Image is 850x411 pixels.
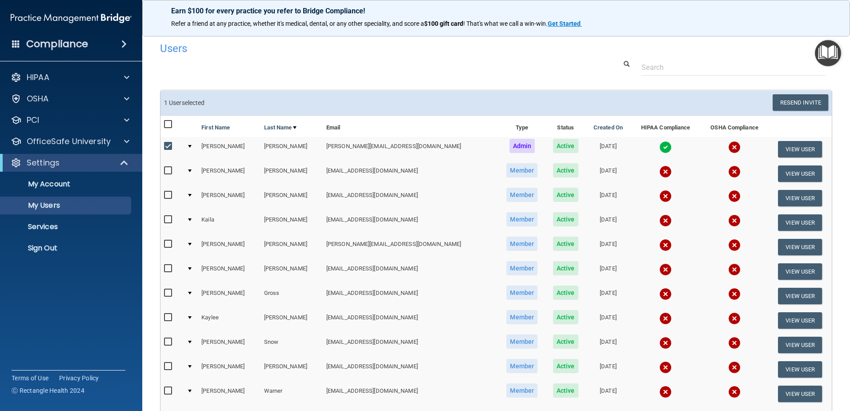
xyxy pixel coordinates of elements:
[261,284,323,308] td: Gross
[261,357,323,382] td: [PERSON_NAME]
[323,333,498,357] td: [EMAIL_ADDRESS][DOMAIN_NAME]
[6,180,127,189] p: My Account
[198,284,260,308] td: [PERSON_NAME]
[585,235,631,259] td: [DATE]
[553,286,578,300] span: Active
[6,201,127,210] p: My Users
[323,357,498,382] td: [EMAIL_ADDRESS][DOMAIN_NAME]
[585,186,631,210] td: [DATE]
[585,259,631,284] td: [DATE]
[160,43,547,54] h4: Users
[323,235,498,259] td: [PERSON_NAME][EMAIL_ADDRESS][DOMAIN_NAME]
[659,337,672,349] img: cross.ca9f0e7f.svg
[424,20,463,27] strong: $100 gift card
[701,116,769,137] th: OSHA Compliance
[659,263,672,276] img: cross.ca9f0e7f.svg
[659,190,672,202] img: cross.ca9f0e7f.svg
[506,163,537,177] span: Member
[642,59,826,76] input: Search
[778,190,822,206] button: View User
[548,20,582,27] a: Get Started
[59,374,99,383] a: Privacy Policy
[585,210,631,235] td: [DATE]
[198,308,260,333] td: Kaylee
[198,137,260,161] td: [PERSON_NAME]
[323,161,498,186] td: [EMAIL_ADDRESS][DOMAIN_NAME]
[506,286,537,300] span: Member
[728,312,741,325] img: cross.ca9f0e7f.svg
[261,137,323,161] td: [PERSON_NAME]
[815,40,841,66] button: Open Resource Center
[778,288,822,304] button: View User
[6,222,127,231] p: Services
[261,333,323,357] td: Snow
[728,214,741,227] img: cross.ca9f0e7f.svg
[553,383,578,398] span: Active
[261,308,323,333] td: [PERSON_NAME]
[27,93,49,104] p: OSHA
[27,157,60,168] p: Settings
[26,38,88,50] h4: Compliance
[585,333,631,357] td: [DATE]
[659,214,672,227] img: cross.ca9f0e7f.svg
[264,122,297,133] a: Last Name
[506,188,537,202] span: Member
[553,212,578,226] span: Active
[509,139,535,153] span: Admin
[728,263,741,276] img: cross.ca9f0e7f.svg
[323,210,498,235] td: [EMAIL_ADDRESS][DOMAIN_NAME]
[201,122,230,133] a: First Name
[585,137,631,161] td: [DATE]
[553,310,578,324] span: Active
[585,308,631,333] td: [DATE]
[728,288,741,300] img: cross.ca9f0e7f.svg
[171,7,821,15] p: Earn $100 for every practice you refer to Bridge Compliance!
[261,186,323,210] td: [PERSON_NAME]
[778,361,822,378] button: View User
[585,357,631,382] td: [DATE]
[553,139,578,153] span: Active
[585,382,631,406] td: [DATE]
[498,116,545,137] th: Type
[728,141,741,153] img: cross.ca9f0e7f.svg
[261,382,323,406] td: Warner
[27,115,39,125] p: PCI
[506,334,537,349] span: Member
[323,308,498,333] td: [EMAIL_ADDRESS][DOMAIN_NAME]
[198,357,260,382] td: [PERSON_NAME]
[27,136,111,147] p: OfficeSafe University
[198,382,260,406] td: [PERSON_NAME]
[323,382,498,406] td: [EMAIL_ADDRESS][DOMAIN_NAME]
[506,383,537,398] span: Member
[506,359,537,373] span: Member
[261,210,323,235] td: [PERSON_NAME]
[12,386,84,395] span: Ⓒ Rectangle Health 2024
[11,93,129,104] a: OSHA
[728,190,741,202] img: cross.ca9f0e7f.svg
[323,186,498,210] td: [EMAIL_ADDRESS][DOMAIN_NAME]
[659,141,672,153] img: tick.e7d51cea.svg
[728,361,741,374] img: cross.ca9f0e7f.svg
[323,137,498,161] td: [PERSON_NAME][EMAIL_ADDRESS][DOMAIN_NAME]
[27,72,49,83] p: HIPAA
[11,115,129,125] a: PCI
[261,161,323,186] td: [PERSON_NAME]
[778,386,822,402] button: View User
[6,244,127,253] p: Sign Out
[778,141,822,157] button: View User
[728,337,741,349] img: cross.ca9f0e7f.svg
[198,235,260,259] td: [PERSON_NAME]
[323,284,498,308] td: [EMAIL_ADDRESS][DOMAIN_NAME]
[11,136,129,147] a: OfficeSafe University
[548,20,581,27] strong: Get Started
[171,20,424,27] span: Refer a friend at any practice, whether it's medical, dental, or any other speciality, and score a
[659,239,672,251] img: cross.ca9f0e7f.svg
[728,386,741,398] img: cross.ca9f0e7f.svg
[506,237,537,251] span: Member
[463,20,548,27] span: ! That's what we call a win-win.
[778,337,822,353] button: View User
[553,237,578,251] span: Active
[593,122,623,133] a: Created On
[778,214,822,231] button: View User
[728,165,741,178] img: cross.ca9f0e7f.svg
